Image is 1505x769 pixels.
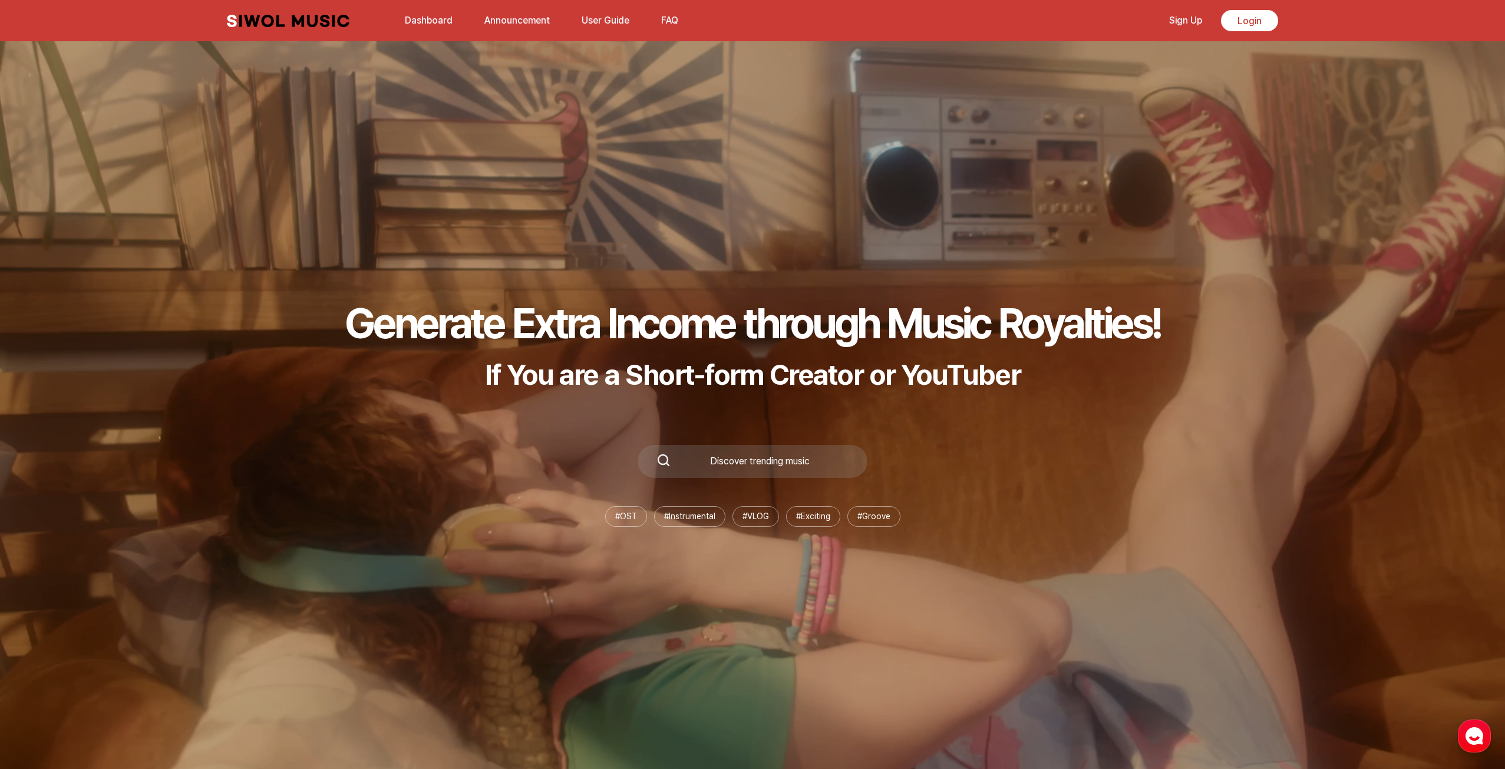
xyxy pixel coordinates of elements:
[345,358,1160,392] p: If You are a Short-form Creator or YouTuber
[786,506,840,527] li: # Exciting
[477,8,557,33] a: Announcement
[575,8,636,33] a: User Guide
[671,457,849,466] div: Discover trending music
[605,506,647,527] li: # OST
[1162,8,1209,33] a: Sign Up
[654,6,685,35] button: FAQ
[732,506,779,527] li: # VLOG
[398,8,460,33] a: Dashboard
[1221,10,1278,31] a: Login
[847,506,900,527] li: # Groove
[345,298,1160,348] h1: Generate Extra Income through Music Royalties!
[654,506,725,527] li: # Instrumental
